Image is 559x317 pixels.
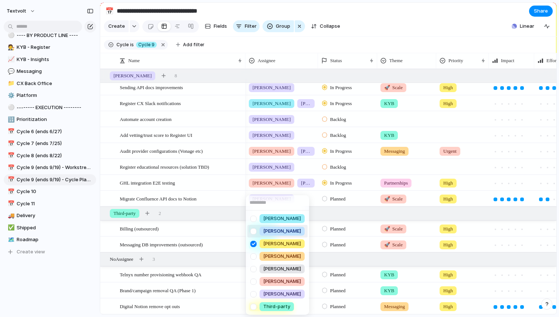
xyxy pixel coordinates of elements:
span: [PERSON_NAME] [263,253,301,260]
span: [PERSON_NAME] [263,265,301,273]
span: [PERSON_NAME] [263,227,301,235]
span: [PERSON_NAME] [263,215,301,222]
span: [PERSON_NAME] [263,240,301,247]
span: [PERSON_NAME] [263,290,301,298]
span: [PERSON_NAME] [263,278,301,285]
span: Third-party [263,303,290,310]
